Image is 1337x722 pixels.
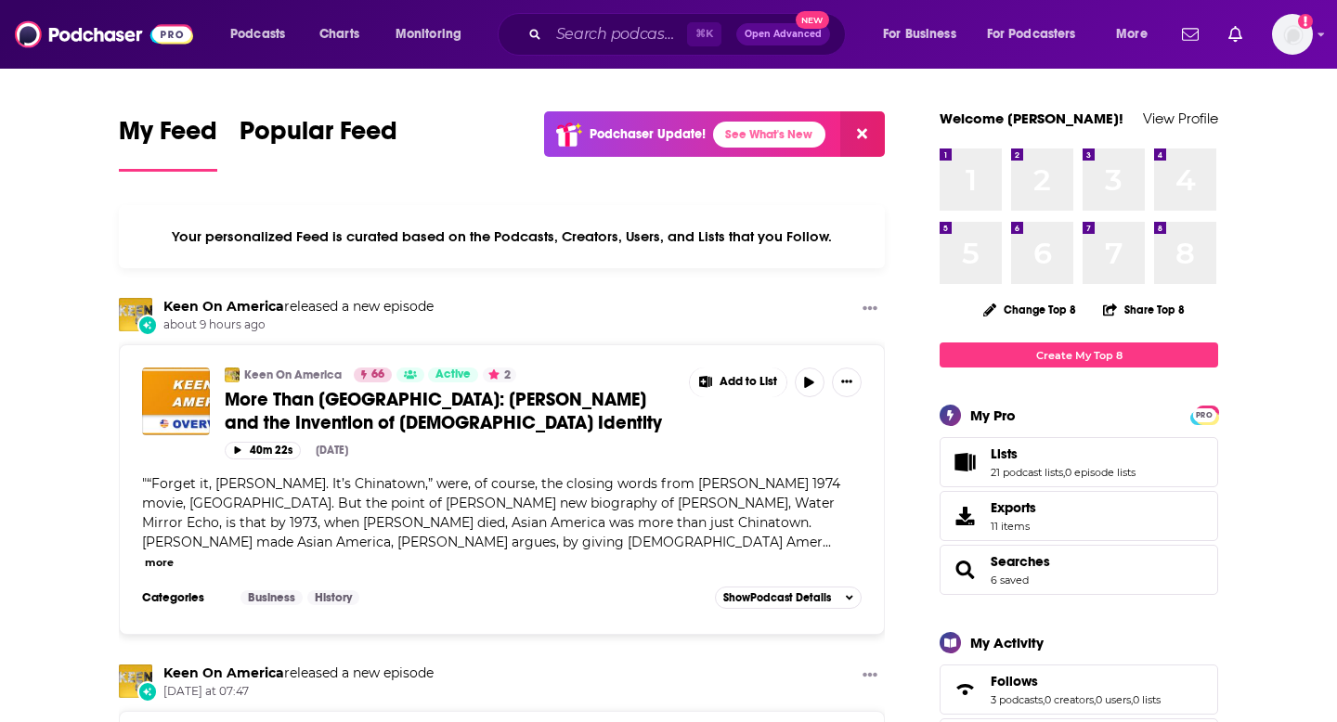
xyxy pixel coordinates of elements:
a: Show notifications dropdown [1221,19,1250,50]
a: 0 users [1096,693,1131,706]
button: Change Top 8 [972,298,1087,321]
button: more [145,555,174,571]
a: Popular Feed [240,115,397,172]
a: 66 [354,367,392,382]
span: Searches [940,545,1218,595]
svg: Add a profile image [1298,14,1313,29]
span: , [1043,693,1045,706]
div: My Activity [970,634,1044,651]
a: Exports [940,491,1218,541]
h3: released a new episode [163,298,434,316]
a: 0 lists [1133,693,1161,706]
img: Podchaser - Follow, Share and Rate Podcasts [15,17,193,52]
a: Lists [991,445,1136,462]
a: Welcome [PERSON_NAME]! [940,110,1123,127]
span: Exports [991,499,1036,516]
img: More Than Chinatown: Bruce Lee and the Invention of Asian American Identity [142,367,210,435]
span: , [1094,693,1096,706]
span: Follows [940,664,1218,715]
span: New [796,11,829,29]
a: 3 podcasts [991,693,1043,706]
button: Show More Button [690,367,786,397]
h3: released a new episode [163,664,434,682]
a: More Than [GEOGRAPHIC_DATA]: [PERSON_NAME] and the Invention of [DEMOGRAPHIC_DATA] Identity [225,388,676,434]
span: Add to List [720,375,777,389]
img: User Profile [1272,14,1313,55]
div: Your personalized Feed is curated based on the Podcasts, Creators, Users, and Lists that you Follow. [119,205,885,268]
span: Podcasts [230,21,285,47]
span: Lists [991,445,1018,462]
span: ⌘ K [687,22,721,46]
span: For Business [883,21,956,47]
a: See What's New [713,122,825,148]
a: 21 podcast lists [991,466,1063,479]
span: Charts [319,21,359,47]
a: My Feed [119,115,217,172]
button: Show More Button [832,367,862,397]
span: ... [823,534,831,550]
span: More [1116,21,1148,47]
a: History [307,590,359,605]
button: Show More Button [855,298,885,321]
a: Searches [946,557,983,583]
a: Keen On America [244,367,342,382]
button: open menu [975,19,1103,49]
img: Keen On America [119,664,152,698]
a: 0 creators [1045,693,1094,706]
a: Follows [991,673,1161,690]
button: open menu [870,19,980,49]
button: open menu [217,19,309,49]
span: 11 items [991,520,1036,533]
input: Search podcasts, credits, & more... [549,19,687,49]
button: 40m 22s [225,442,301,459]
div: [DATE] [316,444,348,457]
span: For Podcasters [987,21,1076,47]
span: Logged in as megcassidy [1272,14,1313,55]
span: Lists [940,437,1218,487]
span: Monitoring [396,21,461,47]
span: PRO [1193,408,1215,422]
span: Open Advanced [745,30,822,39]
span: Exports [946,503,983,529]
button: ShowPodcast Details [715,587,862,609]
img: Keen On America [225,367,240,382]
span: Active [435,366,471,384]
a: Follows [946,677,983,703]
a: 6 saved [991,574,1029,587]
span: about 9 hours ago [163,317,434,333]
div: My Pro [970,406,1016,424]
button: Show profile menu [1272,14,1313,55]
a: Lists [946,449,983,475]
a: Charts [307,19,370,49]
span: " [142,475,840,550]
a: View Profile [1143,110,1218,127]
img: Keen On America [119,298,152,331]
p: Podchaser Update! [590,126,706,142]
div: Search podcasts, credits, & more... [515,13,863,56]
h3: Categories [142,590,226,605]
a: Searches [991,553,1050,570]
a: Active [428,367,478,382]
a: Business [240,590,303,605]
span: , [1131,693,1133,706]
a: PRO [1193,407,1215,421]
span: My Feed [119,115,217,158]
span: , [1063,466,1065,479]
a: 0 episode lists [1065,466,1136,479]
button: 2 [483,367,516,382]
button: Show More Button [855,664,885,688]
button: Open AdvancedNew [736,23,830,45]
span: More Than [GEOGRAPHIC_DATA]: [PERSON_NAME] and the Invention of [DEMOGRAPHIC_DATA] Identity [225,388,662,434]
div: New Episode [137,315,158,335]
span: 66 [371,366,384,384]
span: Show Podcast Details [723,591,831,604]
a: Keen On America [163,298,284,315]
a: Create My Top 8 [940,342,1218,367]
span: “Forget it, [PERSON_NAME]. It’s Chinatown,” were, of course, the closing words from [PERSON_NAME]... [142,475,840,550]
button: open menu [1103,19,1171,49]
